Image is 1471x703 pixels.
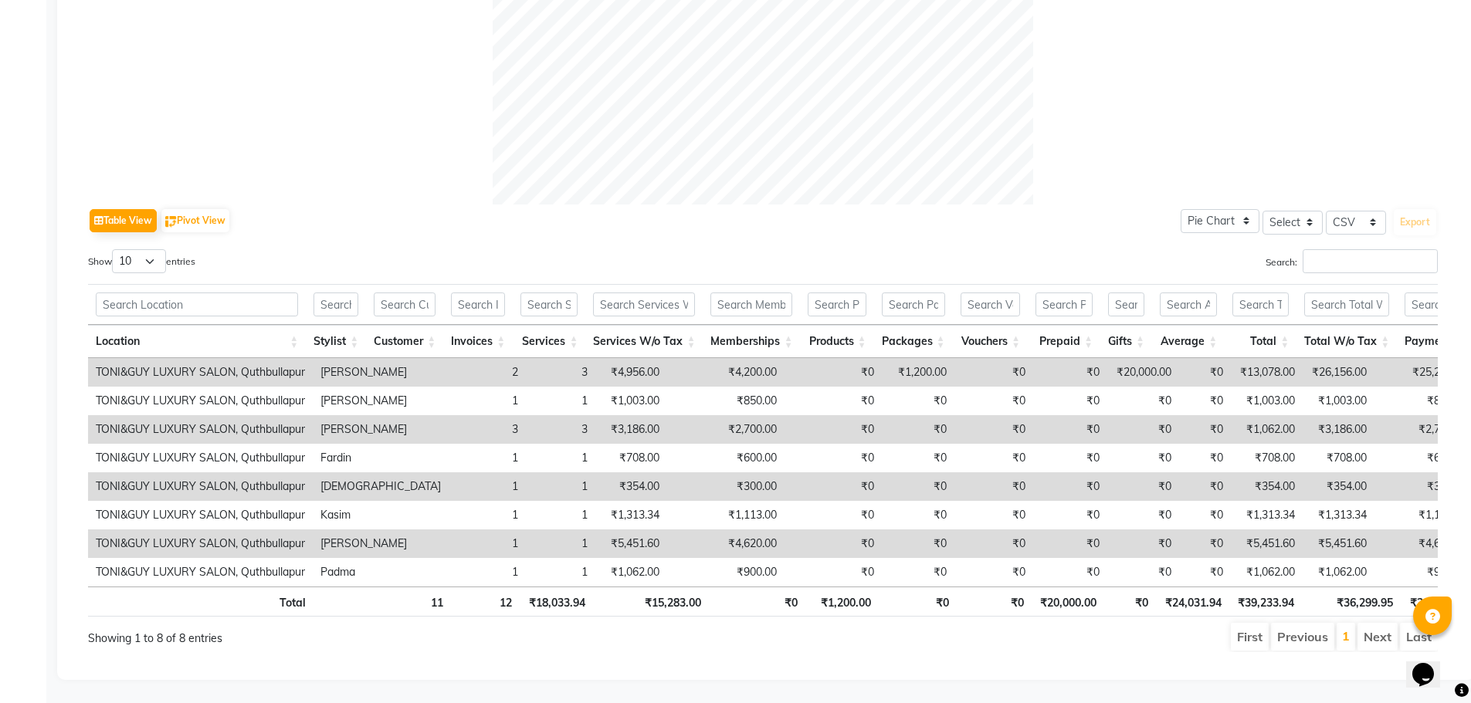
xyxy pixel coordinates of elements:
td: ₹1,062.00 [1231,558,1303,586]
td: ₹0 [882,444,954,472]
th: Average: activate to sort column ascending [1152,325,1225,358]
td: ₹5,451.60 [595,529,667,558]
td: TONI&GUY LUXURY SALON, Quthbullapur [88,558,313,586]
td: ₹0 [1107,472,1179,501]
td: Padma [313,558,449,586]
td: ₹0 [954,501,1033,529]
td: ₹0 [1033,529,1107,558]
td: ₹0 [1179,558,1231,586]
td: ₹1,003.00 [1231,387,1303,415]
td: 1 [449,387,526,415]
div: Showing 1 to 8 of 8 entries [88,621,637,647]
td: ₹600.00 [667,444,785,472]
th: Gifts: activate to sort column ascending [1100,325,1152,358]
td: ₹0 [1033,358,1107,387]
input: Search Prepaid [1035,292,1093,316]
button: Export [1394,209,1436,235]
td: ₹0 [1107,501,1179,529]
td: ₹0 [882,558,954,586]
td: 1 [526,529,595,558]
th: ₹0 [879,586,957,617]
td: ₹0 [1107,529,1179,558]
th: Total [88,586,314,617]
td: ₹0 [1107,558,1179,586]
td: ₹708.00 [1231,444,1303,472]
td: TONI&GUY LUXURY SALON, Quthbullapur [88,529,313,558]
td: 1 [449,501,526,529]
td: 3 [526,358,595,387]
td: TONI&GUY LUXURY SALON, Quthbullapur [88,501,313,529]
input: Search Total [1232,292,1289,316]
td: [DEMOGRAPHIC_DATA] [313,472,449,501]
td: ₹0 [954,415,1033,444]
td: ₹0 [1179,358,1231,387]
th: Payment: activate to sort column ascending [1397,325,1471,358]
td: 1 [526,444,595,472]
td: ₹0 [1107,444,1179,472]
td: ₹0 [954,444,1033,472]
input: Search Products [808,292,866,316]
td: ₹1,313.34 [595,501,667,529]
td: ₹0 [954,472,1033,501]
th: ₹39,233.94 [1229,586,1302,617]
td: 1 [449,529,526,558]
td: 3 [526,415,595,444]
input: Search Packages [882,292,945,316]
th: ₹0 [957,586,1032,617]
td: ₹1,313.34 [1231,501,1303,529]
input: Search Invoices [451,292,505,316]
td: ₹13,078.00 [1231,358,1303,387]
td: ₹0 [1107,415,1179,444]
td: ₹0 [785,529,882,558]
td: ₹0 [882,387,954,415]
th: 12 [451,586,520,617]
input: Search Payment [1405,292,1463,316]
td: ₹0 [1179,501,1231,529]
th: Total: activate to sort column ascending [1225,325,1296,358]
label: Show entries [88,249,195,273]
td: [PERSON_NAME] [313,415,449,444]
td: 1 [526,558,595,586]
td: ₹0 [882,415,954,444]
th: Total W/o Tax: activate to sort column ascending [1296,325,1397,358]
td: ₹0 [882,529,954,558]
input: Search Services [520,292,578,316]
td: 1 [526,501,595,529]
td: ₹1,003.00 [595,387,667,415]
td: ₹5,451.60 [1231,529,1303,558]
td: ₹0 [1107,387,1179,415]
td: ₹20,000.00 [1107,358,1179,387]
select: Showentries [112,249,166,273]
td: ₹0 [785,501,882,529]
td: [PERSON_NAME] [313,387,449,415]
td: ₹708.00 [595,444,667,472]
td: ₹0 [954,358,1033,387]
td: ₹1,113.00 [667,501,785,529]
th: Customer: activate to sort column ascending [366,325,443,358]
th: ₹18,033.94 [520,586,592,617]
label: Search: [1266,249,1438,273]
input: Search Vouchers [961,292,1020,316]
td: ₹0 [954,387,1033,415]
td: ₹1,313.34 [1303,501,1374,529]
td: 2 [449,358,526,387]
th: Services: activate to sort column ascending [513,325,585,358]
td: 1 [449,558,526,586]
th: Products: activate to sort column ascending [800,325,873,358]
th: ₹20,000.00 [1032,586,1104,617]
th: Invoices: activate to sort column ascending [443,325,513,358]
td: 1 [449,444,526,472]
td: ₹0 [1033,501,1107,529]
td: ₹0 [1033,558,1107,586]
td: Kasim [313,501,449,529]
th: ₹36,299.95 [1302,586,1401,617]
td: 1 [526,472,595,501]
td: ₹1,200.00 [882,358,954,387]
th: ₹15,283.00 [593,586,709,617]
td: ₹4,956.00 [595,358,667,387]
td: ₹708.00 [1303,444,1374,472]
td: ₹1,062.00 [1231,415,1303,444]
td: ₹0 [1033,387,1107,415]
td: ₹0 [785,472,882,501]
td: Fardin [313,444,449,472]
